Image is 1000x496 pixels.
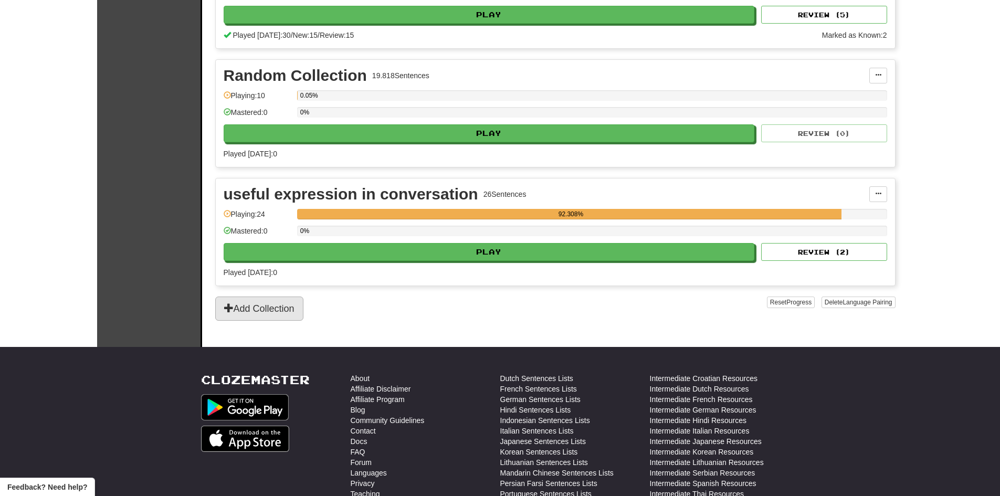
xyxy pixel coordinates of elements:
[500,373,573,384] a: Dutch Sentences Lists
[320,31,354,39] span: Review: 15
[351,373,370,384] a: About
[822,30,887,40] div: Marked as Known: 2
[224,107,292,124] div: Mastered: 0
[650,394,753,405] a: Intermediate French Resources
[500,478,597,489] a: Persian Farsi Sentences Lists
[650,415,746,426] a: Intermediate Hindi Resources
[500,457,588,468] a: Lithuanian Sentences Lists
[351,447,365,457] a: FAQ
[500,468,614,478] a: Mandarin Chinese Sentences Lists
[201,373,310,386] a: Clozemaster
[351,384,411,394] a: Affiliate Disclaimer
[215,297,303,321] button: Add Collection
[318,31,320,39] span: /
[351,426,376,436] a: Contact
[351,405,365,415] a: Blog
[224,6,755,24] button: Play
[483,189,527,199] div: 26 Sentences
[351,415,425,426] a: Community Guidelines
[291,31,293,39] span: /
[822,297,896,308] button: DeleteLanguage Pairing
[224,268,277,277] span: Played [DATE]: 0
[650,426,750,436] a: Intermediate Italian Resources
[761,243,887,261] button: Review (2)
[201,426,290,452] img: Get it on App Store
[7,482,87,492] span: Open feedback widget
[351,468,387,478] a: Languages
[224,150,277,158] span: Played [DATE]: 0
[351,478,375,489] a: Privacy
[650,447,754,457] a: Intermediate Korean Resources
[761,6,887,24] button: Review (5)
[224,186,478,202] div: useful expression in conversation
[201,394,289,420] img: Get it on Google Play
[650,436,762,447] a: Intermediate Japanese Resources
[351,394,405,405] a: Affiliate Program
[351,457,372,468] a: Forum
[300,209,841,219] div: 92.308%
[224,226,292,243] div: Mastered: 0
[224,243,755,261] button: Play
[372,70,429,81] div: 19.818 Sentences
[224,90,292,108] div: Playing: 10
[650,468,755,478] a: Intermediate Serbian Resources
[500,436,586,447] a: Japanese Sentences Lists
[843,299,892,306] span: Language Pairing
[767,297,815,308] button: ResetProgress
[650,478,756,489] a: Intermediate Spanish Resources
[500,405,571,415] a: Hindi Sentences Lists
[500,415,590,426] a: Indonesian Sentences Lists
[761,124,887,142] button: Review (0)
[500,394,581,405] a: German Sentences Lists
[650,384,749,394] a: Intermediate Dutch Resources
[500,426,574,436] a: Italian Sentences Lists
[351,436,367,447] a: Docs
[650,373,757,384] a: Intermediate Croatian Resources
[650,457,764,468] a: Intermediate Lithuanian Resources
[500,384,577,394] a: French Sentences Lists
[224,124,755,142] button: Play
[786,299,812,306] span: Progress
[500,447,578,457] a: Korean Sentences Lists
[233,31,290,39] span: Played [DATE]: 30
[293,31,318,39] span: New: 15
[224,209,292,226] div: Playing: 24
[650,405,756,415] a: Intermediate German Resources
[224,68,367,83] div: Random Collection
